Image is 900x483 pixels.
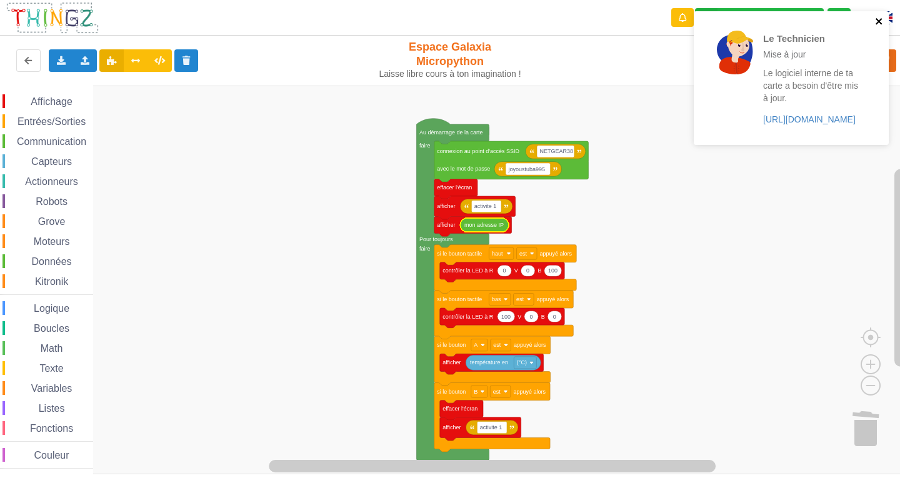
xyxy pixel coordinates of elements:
[548,267,557,274] text: 100
[537,267,541,274] text: B
[537,296,569,302] text: appuyé alors
[442,424,461,431] text: afficher
[492,251,503,257] text: haut
[437,251,482,257] text: si le bouton tactile
[37,403,67,414] span: Listes
[32,303,71,314] span: Logique
[437,342,466,348] text: si le bouton
[517,314,521,320] text: V
[519,251,527,257] text: est
[763,114,856,124] a: [URL][DOMAIN_NAME]
[16,116,87,127] span: Entrées/Sorties
[507,166,545,172] text: joyoustuba995
[29,383,74,394] span: Variables
[437,296,482,302] text: si le bouton tactile
[374,69,527,79] div: Laisse libre cours à ton imagination !
[442,314,494,320] text: contrôler la LED à R
[39,343,65,354] span: Math
[442,359,461,366] text: afficher
[419,142,431,149] text: faire
[419,236,453,242] text: Pour toujours
[37,363,65,374] span: Texte
[36,216,67,227] span: Grove
[493,389,501,395] text: est
[763,48,861,61] p: Mise à jour
[32,236,72,247] span: Moteurs
[695,8,824,27] div: Ta base fonctionne bien !
[492,296,501,302] text: bas
[442,406,477,412] text: effacer l'écran
[553,314,556,320] text: 0
[437,148,519,154] text: connexion au point d'accès SSID
[480,424,502,431] text: activite 1
[875,16,884,28] button: close
[517,359,527,366] text: (°C)
[474,203,497,209] text: activite 1
[529,314,532,320] text: 0
[474,389,477,395] text: B
[28,423,75,434] span: Fonctions
[470,359,508,366] text: température en
[437,166,490,172] text: avec le mot de passe
[419,129,483,136] text: Au démarrage de la carte
[34,196,69,207] span: Robots
[516,296,524,302] text: est
[437,203,455,209] text: afficher
[540,251,572,257] text: appuyé alors
[442,267,494,274] text: contrôler la LED à R
[540,148,574,154] text: NETGEAR38
[763,32,861,45] p: Le Technicien
[513,389,546,395] text: appuyé alors
[32,323,71,334] span: Boucles
[33,276,70,287] span: Kitronik
[763,67,861,104] p: Le logiciel interne de ta carte a besoin d'être mis à jour.
[514,267,518,274] text: V
[541,314,545,320] text: B
[526,267,529,274] text: 0
[501,314,511,320] text: 100
[374,40,527,79] div: Espace Galaxia Micropython
[32,450,71,461] span: Couleur
[514,342,546,348] text: appuyé alors
[474,342,477,348] text: A
[29,96,74,107] span: Affichage
[464,222,504,228] text: mon adresse IP
[437,222,455,228] text: afficher
[6,1,99,34] img: thingz_logo.png
[15,136,88,147] span: Communication
[502,267,506,274] text: 0
[493,342,501,348] text: est
[23,176,80,187] span: Actionneurs
[30,256,74,267] span: Données
[437,389,466,395] text: si le bouton
[419,246,431,252] text: faire
[437,184,472,191] text: effacer l'écran
[29,156,74,167] span: Capteurs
